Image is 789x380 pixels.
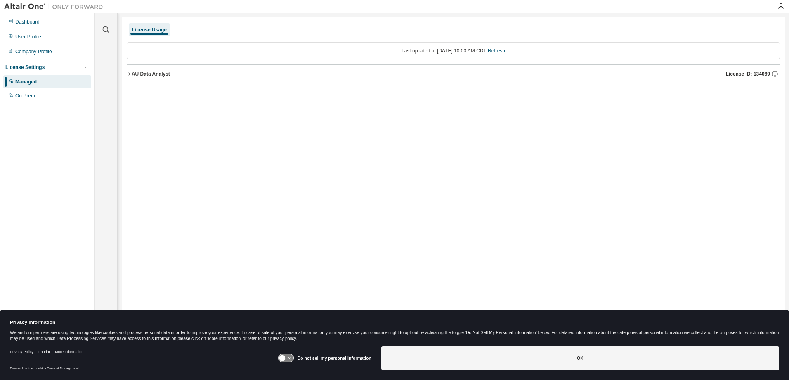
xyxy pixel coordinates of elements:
div: Managed [15,78,37,85]
div: Company Profile [15,48,52,55]
div: License Settings [5,64,45,71]
img: Altair One [4,2,107,11]
span: License ID: 134069 [726,71,770,77]
div: Dashboard [15,19,40,25]
div: User Profile [15,33,41,40]
div: AU Data Analyst [132,71,170,77]
div: License Usage [132,26,167,33]
div: Last updated at: [DATE] 10:00 AM CDT [127,42,780,59]
a: Refresh [488,48,505,54]
div: On Prem [15,93,35,99]
button: AU Data AnalystLicense ID: 134069 [127,65,780,83]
